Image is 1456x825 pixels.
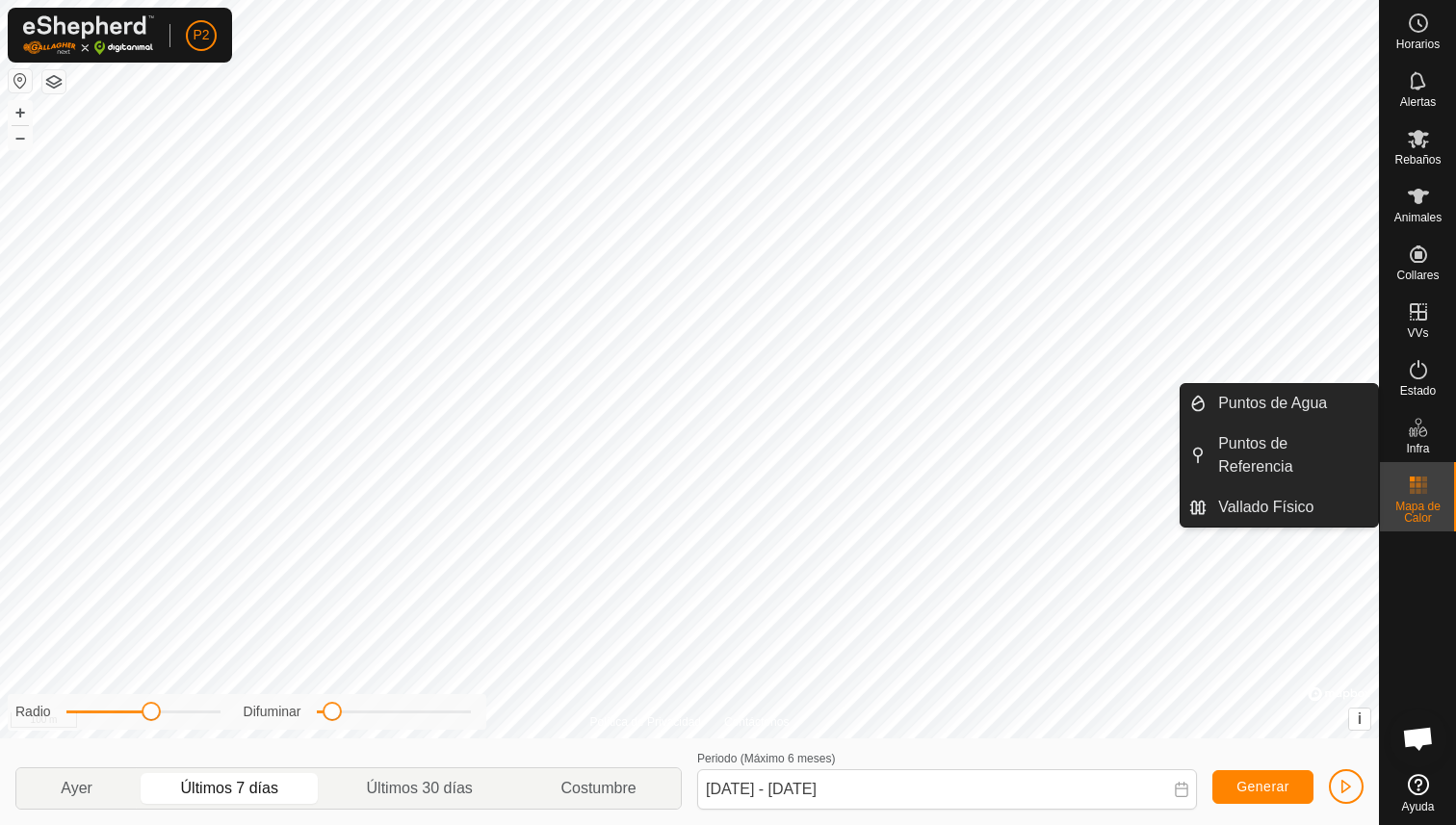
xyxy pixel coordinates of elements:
span: Costumbre [560,777,636,800]
a: Política de Privacidad [590,713,701,731]
span: Vallado Físico [1218,496,1313,519]
img: Logo Gallagher [23,15,154,55]
span: Estado [1400,385,1436,397]
label: Periodo (Máximo 6 meses) [697,752,835,765]
span: Puntos de Agua [1218,392,1327,415]
a: Ayuda [1380,766,1456,820]
span: Generar [1236,779,1289,794]
span: Puntos de Referencia [1218,432,1366,478]
span: i [1358,710,1362,727]
button: + [9,101,32,124]
span: Infra [1406,443,1429,454]
button: i [1349,709,1370,730]
button: Capas del Mapa [42,70,65,93]
span: Alertas [1400,96,1436,108]
a: Puntos de Agua [1207,384,1378,423]
span: Rebaños [1394,154,1441,166]
a: Contáctenos [724,713,789,731]
label: Radio [15,702,51,722]
button: – [9,126,32,149]
span: P2 [193,25,209,45]
span: Últimos 30 días [367,777,473,800]
div: Chat abierto [1390,709,1447,767]
li: Vallado Físico [1181,488,1378,527]
button: Restablecer Mapa [9,69,32,92]
span: Ayuda [1402,801,1435,812]
a: Puntos de Referencia [1207,425,1378,486]
span: Horarios [1396,39,1440,50]
button: Generar [1212,770,1313,804]
span: Ayer [61,777,92,800]
span: Animales [1394,212,1442,223]
span: VVs [1407,327,1428,339]
li: Puntos de Agua [1181,384,1378,423]
span: Collares [1396,270,1439,281]
label: Difuminar [244,702,301,722]
a: Vallado Físico [1207,488,1378,527]
li: Puntos de Referencia [1181,425,1378,486]
span: Últimos 7 días [181,777,278,800]
span: Mapa de Calor [1385,501,1451,524]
